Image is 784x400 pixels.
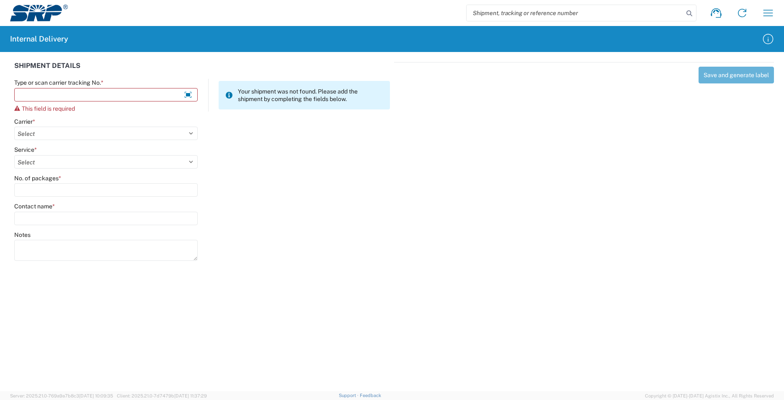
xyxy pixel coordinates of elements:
input: Shipment, tracking or reference number [467,5,683,21]
a: Support [339,393,360,398]
label: Notes [14,231,31,239]
label: Type or scan carrier tracking No. [14,79,103,86]
span: Copyright © [DATE]-[DATE] Agistix Inc., All Rights Reserved [645,392,774,400]
span: Client: 2025.21.0-7d7479b [117,393,207,398]
span: [DATE] 11:37:29 [174,393,207,398]
img: srp [10,5,68,21]
span: [DATE] 10:09:35 [79,393,113,398]
a: Feedback [360,393,381,398]
span: Your shipment was not found. Please add the shipment by completing the fields below. [238,88,383,103]
label: Carrier [14,118,35,125]
label: Contact name [14,203,55,210]
span: Server: 2025.21.0-769a9a7b8c3 [10,393,113,398]
label: No. of packages [14,174,61,182]
h2: Internal Delivery [10,34,68,44]
label: Service [14,146,37,153]
div: SHIPMENT DETAILS [14,62,390,79]
span: This field is required [22,105,75,112]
